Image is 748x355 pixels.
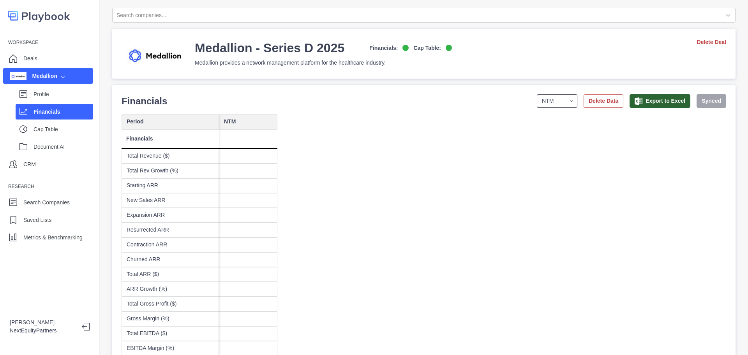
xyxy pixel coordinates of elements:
[630,94,690,108] button: Export to Excel
[122,223,219,237] div: Resurrected ARR
[10,72,26,80] img: company image
[413,44,441,52] p: Cap Table:
[122,311,219,326] div: Gross Margin (%)
[369,44,398,52] p: Financials:
[122,178,219,193] div: Starting ARR
[122,114,219,129] div: Period
[122,208,219,223] div: Expansion ARR
[122,252,219,267] div: Churned ARR
[122,149,219,163] div: Total Revenue ($)
[23,199,70,207] p: Search Companies
[122,193,219,208] div: New Sales ARR
[122,267,219,282] div: Total ARR ($)
[195,40,344,56] h3: Medallion - Series D 2025
[697,38,726,46] a: Delete Deal
[23,54,37,63] p: Deals
[23,234,83,242] p: Metrics & Benchmarking
[34,125,93,134] p: Cap Table
[402,45,409,51] img: on-logo
[446,45,452,51] img: on-logo
[23,216,51,224] p: Saved Lists
[8,8,70,24] img: logo-colored
[122,38,189,69] img: company-logo
[122,94,167,108] p: Financials
[122,163,219,178] div: Total Rev Growth (%)
[122,282,219,297] div: ARR Growth (%)
[23,160,36,169] p: CRM
[10,327,76,335] p: NextEquityPartners
[122,129,219,149] div: Financials
[697,94,726,108] button: Synced
[122,326,219,341] div: Total EBITDA ($)
[34,108,93,116] p: Financials
[10,318,76,327] p: [PERSON_NAME]
[122,237,219,252] div: Contraction ARR
[584,94,623,108] button: Delete Data
[195,59,452,67] p: Medallion provides a network management platform for the healthcare industry.
[10,72,57,80] div: Medallion
[34,143,93,151] p: Document AI
[34,90,93,98] p: Profile
[219,114,277,129] div: NTM
[122,297,219,311] div: Total Gross Profit ($)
